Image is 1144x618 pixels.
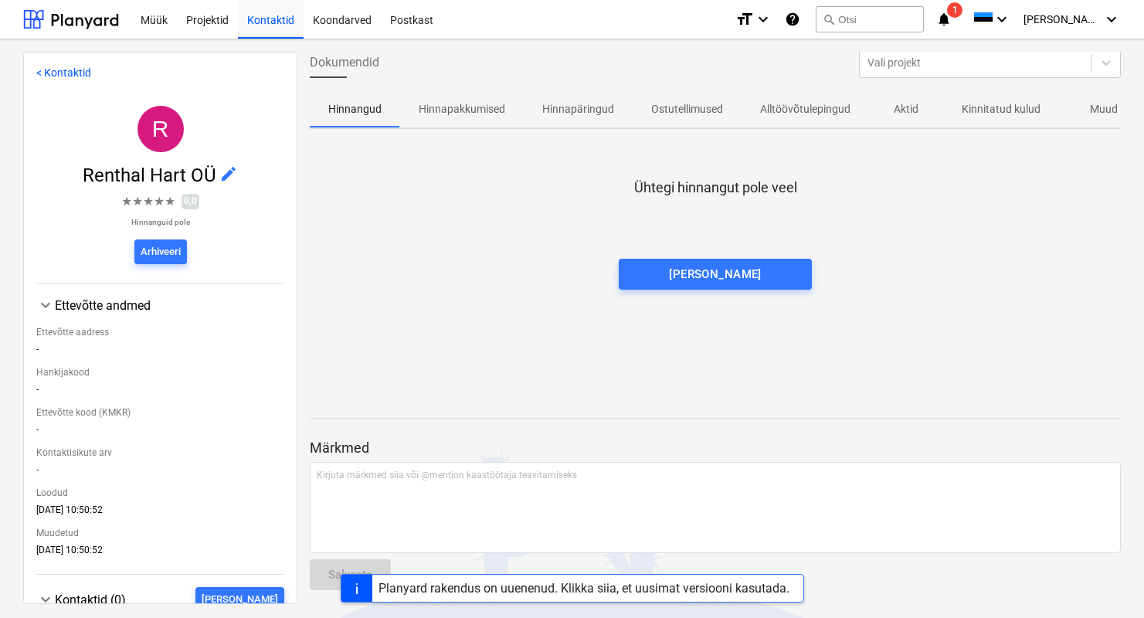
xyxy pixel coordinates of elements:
button: [PERSON_NAME] [619,259,812,290]
div: Planyard rakendus on uuenenud. Klikka siia, et uusimat versiooni kasutada. [379,581,789,596]
span: ★ [143,192,154,211]
div: Hankijakood [36,361,284,384]
button: Arhiveeri [134,239,187,264]
iframe: Chat Widget [1067,544,1144,618]
div: Renthal [137,106,184,152]
div: Ettevõtte andmed [36,296,284,314]
p: Alltöövõtulepingud [760,101,850,117]
div: Kontaktisikute arv [36,441,284,464]
span: ★ [132,192,143,211]
p: Märkmed [310,439,1121,457]
div: - [36,424,284,441]
span: R [152,116,169,141]
span: ★ [165,192,175,211]
div: Ettevõtte aadress [36,321,284,344]
div: Ettevõtte andmed [55,298,284,313]
div: - [36,464,284,481]
p: Hinnangud [328,101,382,117]
div: Ettevõtte kood (KMKR) [36,401,284,424]
div: Loodud [36,481,284,504]
p: Ühtegi hinnangut pole veel [634,178,797,197]
span: ★ [154,192,165,211]
p: Hinnapäringud [542,101,614,117]
div: Ettevõtte andmed [36,314,284,562]
span: Renthal Hart OÜ [83,165,219,186]
div: [DATE] 10:50:52 [36,504,284,521]
div: - [36,344,284,361]
div: [DATE] 10:50:52 [36,545,284,562]
div: Muudetud [36,521,284,545]
span: ★ [121,192,132,211]
p: Kinnitatud kulud [962,101,1040,117]
p: Hinnanguid pole [121,217,199,227]
span: Dokumendid [310,53,379,72]
div: [PERSON_NAME] [669,264,762,284]
span: edit [219,165,238,183]
span: keyboard_arrow_down [36,296,55,314]
a: < Kontaktid [36,66,91,79]
p: Hinnapakkumised [419,101,505,117]
div: - [36,384,284,401]
span: 0,0 [182,194,199,209]
p: Ostutellimused [651,101,723,117]
div: Arhiveeri [141,243,181,261]
p: Aktid [888,101,925,117]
